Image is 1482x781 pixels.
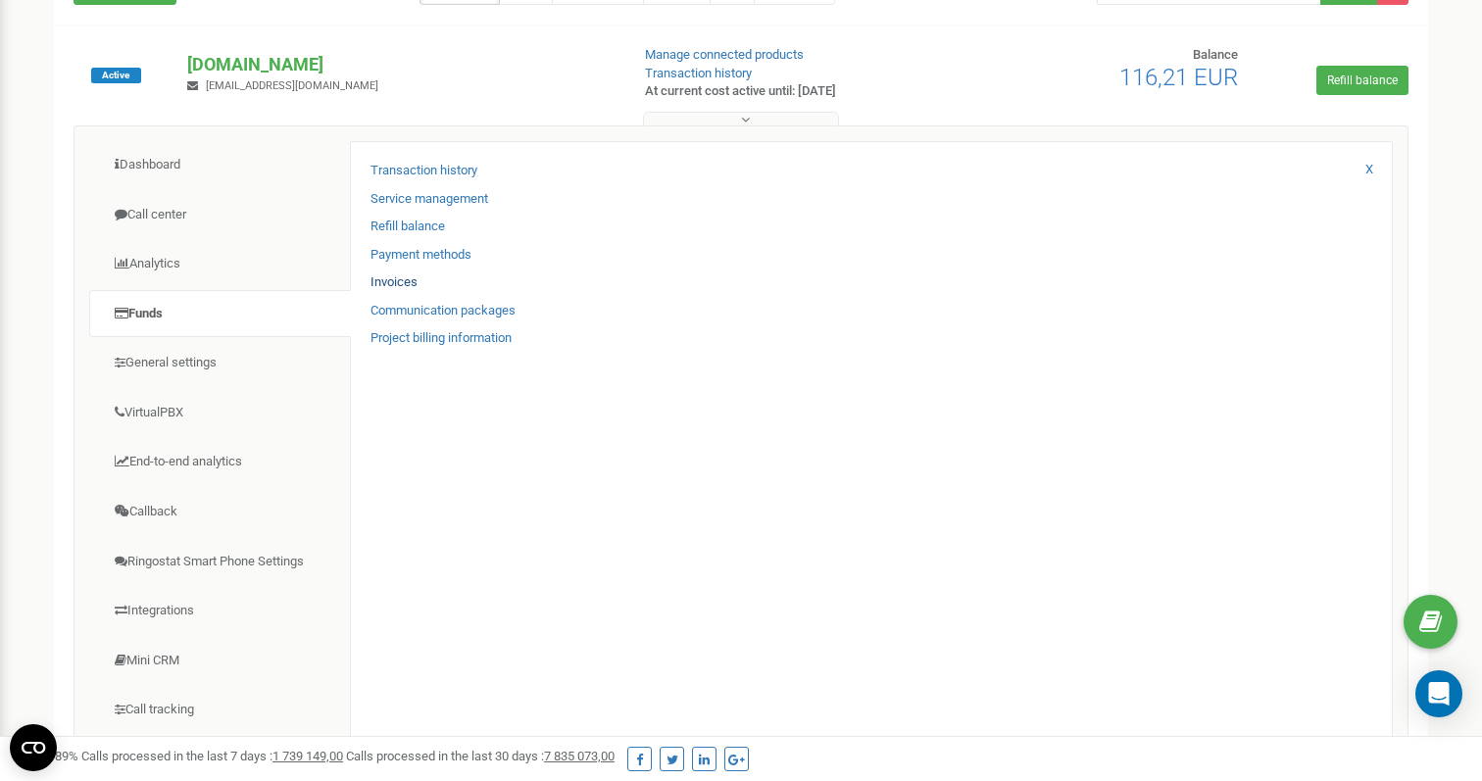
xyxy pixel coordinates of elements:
button: Open CMP widget [10,724,57,771]
p: [DOMAIN_NAME] [187,52,613,77]
a: Payment methods [370,246,471,265]
a: General settings [89,339,351,387]
a: Ringostat Smart Phone Settings [89,538,351,586]
span: 116,21 EUR [1119,64,1238,91]
u: 7 835 073,00 [544,749,615,763]
a: Call tracking [89,686,351,734]
a: Integrations [89,587,351,635]
p: At current cost active until: [DATE] [645,82,957,101]
a: Analytics [89,240,351,288]
span: Balance [1193,47,1238,62]
a: Mini CRM [89,637,351,685]
a: X [1365,161,1373,179]
a: Dashboard [89,141,351,189]
u: 1 739 149,00 [272,749,343,763]
a: Refill balance [370,218,445,236]
a: End-to-end analytics [89,438,351,486]
span: Calls processed in the last 30 days : [346,749,615,763]
span: Active [91,68,141,83]
a: Transaction history [370,162,477,180]
a: Funds [89,290,351,338]
a: VirtualPBX [89,389,351,437]
div: Open Intercom Messenger [1415,670,1462,717]
a: Transaction history [645,66,752,80]
a: Refill balance [1316,66,1408,95]
a: Communication packages [370,302,516,320]
a: Project billing information [370,329,512,348]
a: Invoices [370,273,418,292]
a: Callback [89,488,351,536]
a: Service management [370,190,488,209]
span: [EMAIL_ADDRESS][DOMAIN_NAME] [206,79,378,92]
span: Calls processed in the last 7 days : [81,749,343,763]
a: Call center [89,191,351,239]
a: Manage connected products [645,47,804,62]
